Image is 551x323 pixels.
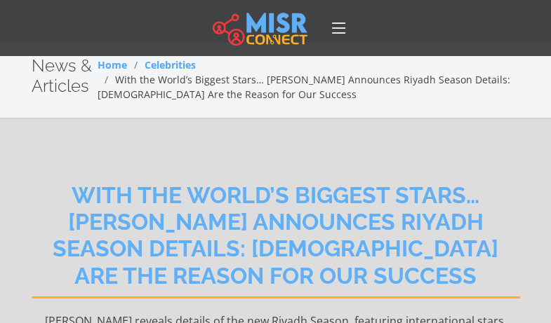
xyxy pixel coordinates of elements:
a: Home [98,58,127,71]
a: Celebrities [145,58,196,71]
h2: With the World’s Biggest Stars… [PERSON_NAME] Announces Riyadh Season Details: [DEMOGRAPHIC_DATA]... [32,182,520,299]
h2: News & Articles [32,56,98,97]
img: main.misr_connect [213,11,307,46]
li: With the World’s Biggest Stars… [PERSON_NAME] Announces Riyadh Season Details: [DEMOGRAPHIC_DATA]... [98,72,519,102]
